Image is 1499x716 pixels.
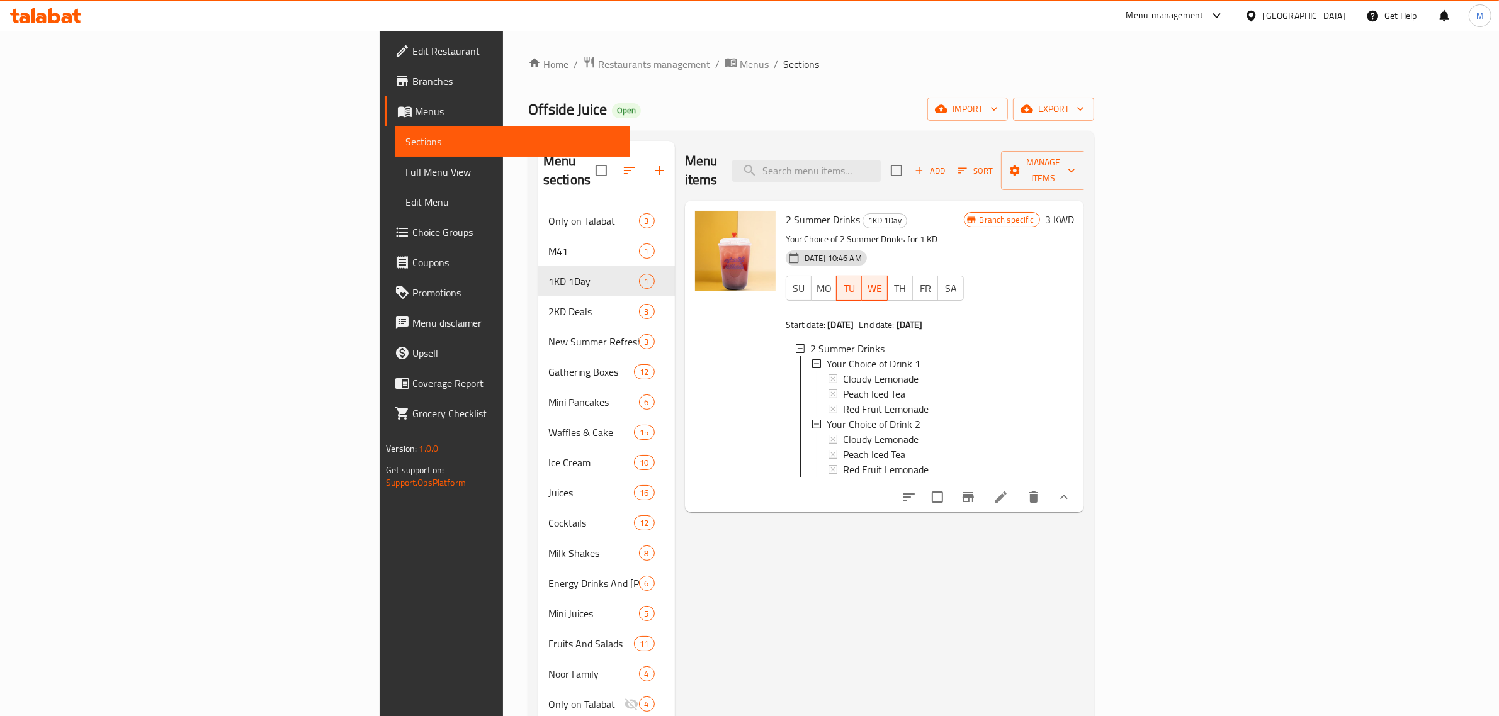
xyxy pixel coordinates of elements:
[635,366,653,378] span: 12
[548,334,639,349] div: New Summer Refreshers
[385,217,630,247] a: Choice Groups
[640,276,654,288] span: 1
[883,157,910,184] span: Select section
[1001,151,1085,190] button: Manage items
[797,252,867,264] span: [DATE] 10:46 AM
[538,598,675,629] div: Mini Juices5
[862,276,887,301] button: WE
[639,696,655,712] div: items
[405,164,620,179] span: Full Menu View
[395,157,630,187] a: Full Menu View
[1056,489,1072,505] svg: Show Choices
[639,545,655,561] div: items
[640,668,654,680] span: 4
[634,425,654,440] div: items
[385,308,630,338] a: Menu disclaimer
[548,666,639,681] span: Noor Family
[924,484,951,510] span: Select to update
[1013,98,1094,121] button: export
[1019,482,1049,512] button: delete
[412,345,620,361] span: Upsell
[634,515,654,530] div: items
[910,161,950,181] span: Add item
[810,341,885,356] span: 2 Summer Drinks
[412,315,620,330] span: Menu disclaimer
[385,247,630,277] a: Coupons
[786,276,812,301] button: SU
[548,243,639,259] span: M41
[843,386,905,401] span: Peach Iced Tea
[975,214,1039,226] span: Branch specific
[548,364,634,379] span: Gathering Boxes
[639,243,655,259] div: items
[385,36,630,66] a: Edit Restaurant
[412,43,620,59] span: Edit Restaurant
[548,636,634,651] span: Fruits And Salads
[827,316,854,333] b: [DATE]
[639,304,655,319] div: items
[910,161,950,181] button: Add
[867,279,882,298] span: WE
[412,225,620,240] span: Choice Groups
[811,276,837,301] button: MO
[548,213,639,228] div: Only on Talabat
[827,356,920,371] span: Your Choice of Drink 1
[538,266,675,296] div: 1KD 1Day1
[887,276,913,301] button: TH
[548,485,634,500] span: Juices
[843,447,905,462] span: Peach Iced Tea
[614,155,645,186] span: Sort sections
[953,482,983,512] button: Branch-specific-item
[583,56,710,72] a: Restaurants management
[538,478,675,508] div: Juices16
[640,245,654,257] span: 1
[635,457,653,469] span: 10
[1045,211,1074,228] h6: 3 KWD
[538,387,675,417] div: Mini Pancakes6
[412,406,620,421] span: Grocery Checklist
[412,255,620,270] span: Coupons
[842,279,857,298] span: TU
[685,152,718,189] h2: Menu items
[863,213,907,228] div: 1KD 1Day
[635,517,653,529] span: 12
[538,417,675,447] div: Waffles & Cake15
[385,277,630,308] a: Promotions
[927,98,1008,121] button: import
[827,417,920,432] span: Your Choice of Drink 2
[732,160,881,182] input: search
[548,515,634,530] span: Cocktails
[538,629,675,659] div: Fruits And Salads11
[645,155,675,186] button: Add section
[791,279,806,298] span: SU
[548,545,639,561] span: Milk Shakes
[635,487,653,499] span: 16
[395,187,630,217] a: Edit Menu
[548,455,634,470] span: Ice Cream
[634,485,654,500] div: items
[715,57,720,72] li: /
[912,276,938,301] button: FR
[786,316,826,333] span: Start date:
[893,279,908,298] span: TH
[786,210,860,229] span: 2 Summer Drinks
[843,401,929,417] span: Red Fruit Lemonade
[640,698,654,710] span: 4
[386,462,444,478] span: Get support on:
[624,696,639,712] svg: Inactive section
[958,164,993,178] span: Sort
[528,56,1094,72] nav: breadcrumb
[548,274,639,289] span: 1KD 1Day
[412,74,620,89] span: Branches
[1476,9,1484,23] span: M
[1023,101,1084,117] span: export
[538,296,675,327] div: 2KD Deals3
[640,396,654,408] span: 6
[639,213,655,228] div: items
[836,276,862,301] button: TU
[639,274,655,289] div: items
